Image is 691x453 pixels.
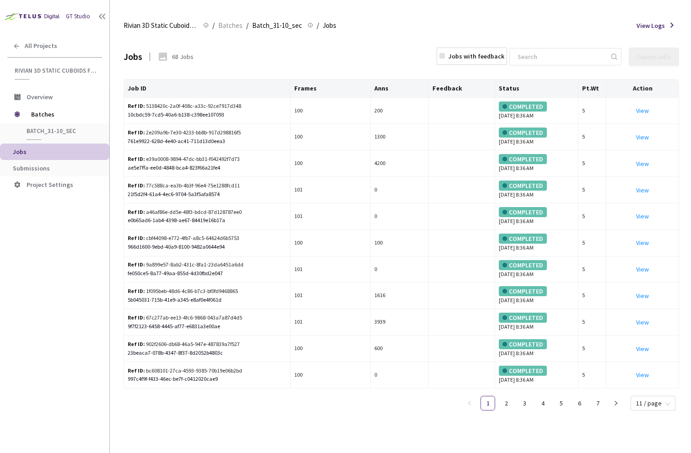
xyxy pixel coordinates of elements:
div: Jobs [124,49,142,64]
a: View [636,133,649,141]
span: Batch_31-10_sec [252,20,302,31]
div: 77c588ca-ea3b-4b3f-96e4-75e1288fcd11 [128,181,245,190]
td: 100 [291,98,371,124]
div: bc608101-27ca-4593-9385-70b19e06b2bd [128,367,245,375]
b: Ref ID: [128,288,145,294]
td: 600 [371,336,429,362]
td: 5 [578,282,606,309]
div: COMPLETED [499,128,547,138]
th: Job ID [124,80,291,98]
a: View [636,345,649,353]
td: 100 [291,336,371,362]
td: 100 [291,230,371,256]
div: Page Size [631,396,675,407]
a: View [636,318,649,326]
span: Rivian 3D Static Cuboids fixed[2024-25] [124,20,198,31]
div: 9a899e57-8ab2-431c-8fa1-23da6451a6dd [128,261,245,269]
td: 100 [291,124,371,150]
li: 1 [480,396,495,410]
div: COMPLETED [499,260,547,270]
b: Ref ID: [128,102,145,109]
li: 4 [535,396,550,410]
td: 5 [578,124,606,150]
td: 4200 [371,150,429,177]
div: 1f095beb-48d6-4c86-b7c3-bf0fd9468865 [128,287,245,296]
div: 2e209a9b-7e30-4233-bb8b-917d298816f5 [128,128,245,137]
li: Next Page [609,396,623,410]
li: / [212,20,215,31]
td: 5 [578,98,606,124]
div: COMPLETED [499,339,547,349]
li: 6 [572,396,587,410]
td: 5 [578,150,606,177]
b: Ref ID: [128,182,145,189]
div: cbf44098-e772-4fb7-a8c5-64624d6b5753 [128,234,245,243]
div: COMPLETED [499,286,547,296]
span: left [467,400,472,406]
td: 5 [578,256,606,283]
div: [DATE] 8:36 AM [499,207,574,226]
div: GT Studio [66,12,90,21]
div: [DATE] 8:36 AM [499,286,574,305]
div: a46af86e-dd5e-48f3-bdcd-87d128787ee0 [128,208,245,217]
div: [DATE] 8:36 AM [499,234,574,252]
div: [DATE] 8:36 AM [499,339,574,358]
a: 5 [554,396,568,410]
div: COMPLETED [499,181,547,191]
div: COMPLETED [499,207,547,217]
div: e39a0008-9894-47dc-bb31-f042492f7d73 [128,155,245,164]
span: 11 / page [636,396,670,410]
button: left [462,396,477,410]
span: Batch_31-10_sec [27,127,94,135]
span: Jobs [323,20,336,31]
li: 3 [517,396,532,410]
td: 5 [578,309,606,336]
th: Feedback [429,80,496,98]
span: Batches [31,105,94,123]
span: Jobs [13,148,27,156]
input: Search [512,48,610,65]
a: View [636,186,649,194]
span: Rivian 3D Static Cuboids fixed[2024-25] [15,67,97,75]
div: 5138420c-2a0f-408c-a33c-92ce7917d348 [128,102,245,111]
li: Previous Page [462,396,477,410]
div: COMPLETED [499,101,547,112]
a: View [636,371,649,379]
b: Ref ID: [128,129,145,136]
span: Overview [27,93,53,101]
a: Batches [216,20,244,30]
td: 100 [371,230,429,256]
div: [DATE] 8:36 AM [499,366,574,384]
a: View [636,212,649,220]
td: 1300 [371,124,429,150]
div: 761e9922-628d-4e40-ac41-711d13d0eea3 [128,137,286,146]
div: 9f7f2123-6458-4445-af77-e6831a3e00ae [128,322,286,331]
td: 3939 [371,309,429,336]
td: 0 [371,177,429,203]
div: [DATE] 8:36 AM [499,101,574,120]
td: 101 [291,177,371,203]
td: 101 [291,256,371,283]
div: 23beaca7-078b-4347-8f37-8d2052b4803c [128,349,286,357]
div: [DATE] 8:36 AM [499,181,574,199]
th: Action [606,80,679,98]
td: 200 [371,98,429,124]
li: / [246,20,248,31]
td: 0 [371,256,429,283]
td: 0 [371,362,429,389]
td: 101 [291,203,371,230]
li: 2 [499,396,513,410]
li: 7 [590,396,605,410]
a: 3 [518,396,531,410]
div: 5b045031-715b-41e9-a345-e8af0e4f061d [128,296,286,304]
a: 7 [591,396,605,410]
b: Ref ID: [128,261,145,268]
div: COMPLETED [499,313,547,323]
a: 4 [536,396,550,410]
td: 100 [291,362,371,389]
a: View [636,292,649,300]
div: e0b65ad6-1ab4-4398-ae67-84419e16b17a [128,216,286,225]
td: 100 [291,150,371,177]
div: COMPLETED [499,366,547,376]
td: 5 [578,230,606,256]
